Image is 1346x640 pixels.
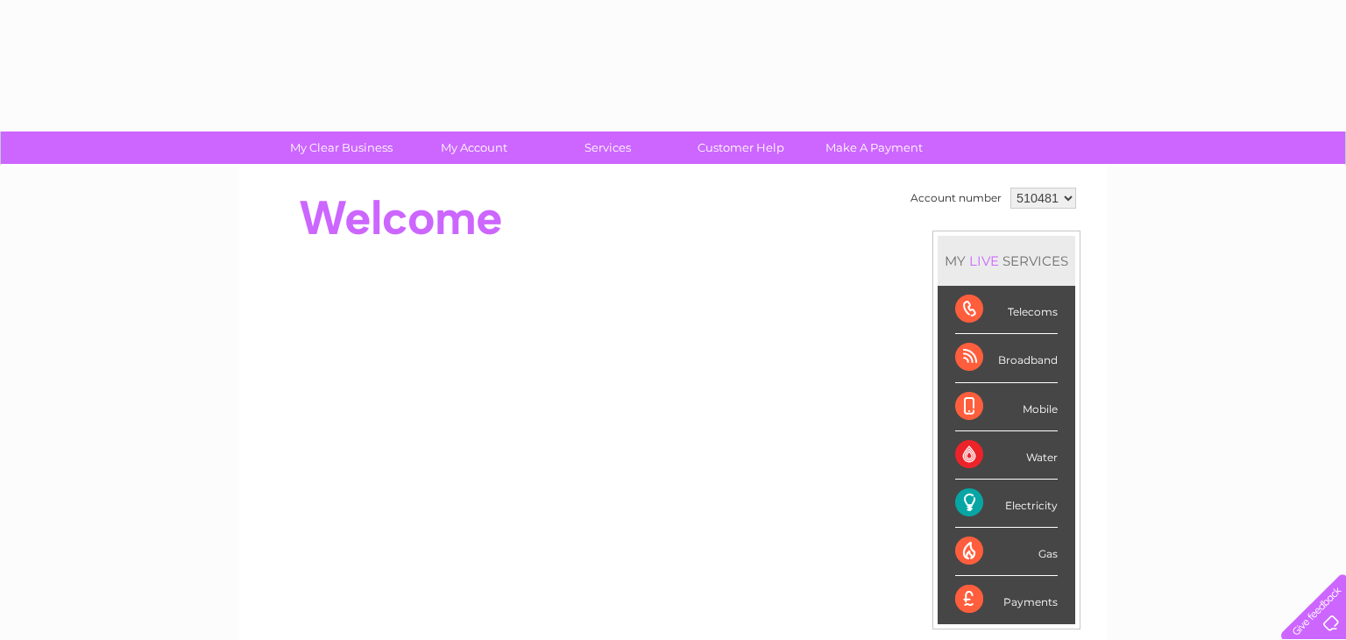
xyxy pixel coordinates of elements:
div: Water [955,431,1058,480]
div: Payments [955,576,1058,623]
div: Broadband [955,334,1058,382]
div: LIVE [966,252,1002,269]
td: Account number [906,183,1006,213]
a: Services [535,132,680,164]
a: My Clear Business [269,132,414,164]
a: Make A Payment [802,132,946,164]
a: My Account [402,132,547,164]
div: Mobile [955,383,1058,431]
div: Telecoms [955,286,1058,334]
a: Customer Help [669,132,813,164]
div: MY SERVICES [938,236,1075,286]
div: Electricity [955,480,1058,528]
div: Gas [955,528,1058,576]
